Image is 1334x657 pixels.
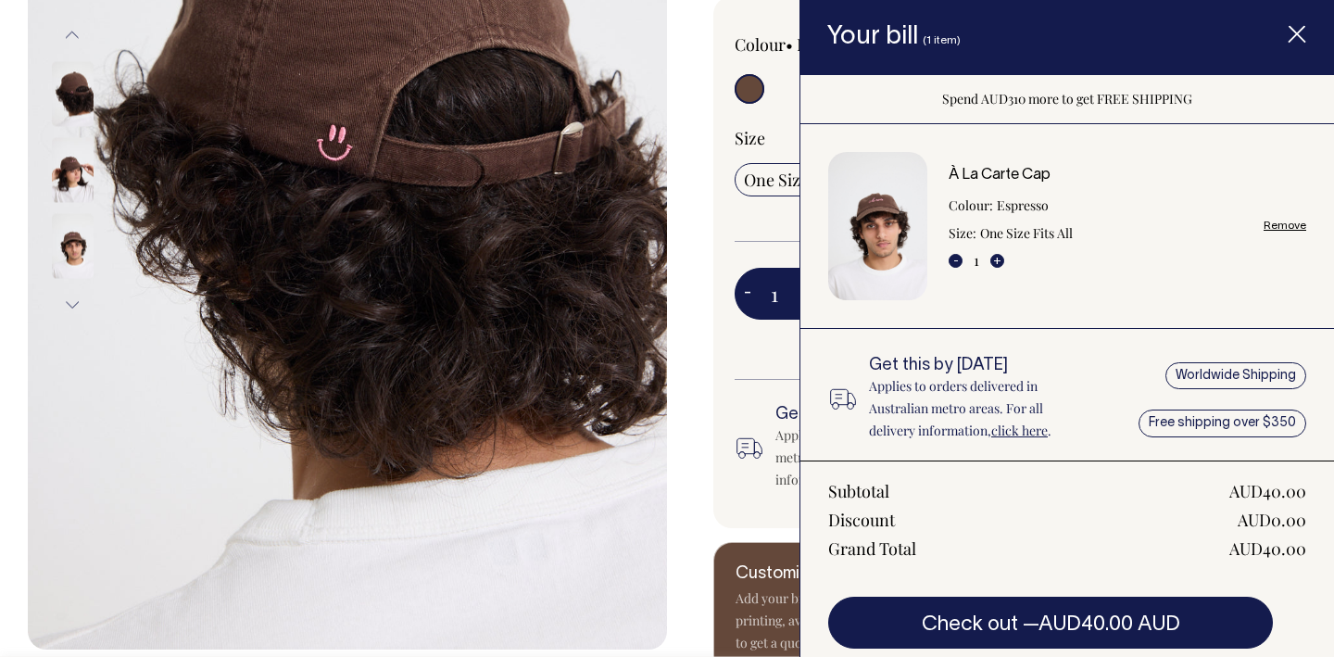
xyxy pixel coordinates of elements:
button: Previous [58,15,86,57]
div: Subtotal [828,480,889,502]
span: One Size Fits All [744,169,862,191]
div: AUD0.00 [1238,509,1306,531]
div: Discount [828,509,895,531]
dd: One Size Fits All [980,222,1073,245]
dt: Colour: [949,195,993,217]
img: À La Carte Cap [828,152,927,301]
h6: Get this by [DATE] [869,357,1089,375]
img: espresso [52,213,94,278]
span: • [786,33,793,56]
dd: Espresso [997,195,1049,217]
div: AUD40.00 [1229,480,1306,502]
button: + [990,254,1004,268]
button: Check out —AUD40.00 AUD [828,597,1273,649]
div: Applies to orders delivered in Australian metro areas. For all delivery information, . [775,424,1014,491]
span: Spend AUD310 more to get FREE SHIPPING [942,90,1192,107]
a: À La Carte Cap [949,169,1051,182]
a: click here [991,422,1048,439]
img: espresso [52,61,94,126]
input: One Size Fits All [735,163,871,196]
p: Add your branding with embroidery and screen printing, available on quantities over 25. Contact u... [736,588,1032,654]
label: Espresso [797,33,863,56]
div: Size [735,127,1248,149]
span: AUD40.00 AUD [1038,615,1180,634]
div: AUD40.00 [1229,537,1306,560]
button: Next [58,284,86,325]
a: Remove [1264,220,1306,232]
span: (1 item) [923,35,961,45]
button: - [735,275,761,312]
button: + [799,275,827,312]
h6: Customise this product [736,565,1032,584]
img: espresso [52,137,94,202]
p: Applies to orders delivered in Australian metro areas. For all delivery information, . [869,375,1089,442]
h6: Get this by [DATE] [775,406,1014,424]
dt: Size: [949,222,976,245]
div: Colour [735,33,940,56]
button: - [949,254,963,268]
div: Grand Total [828,537,916,560]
